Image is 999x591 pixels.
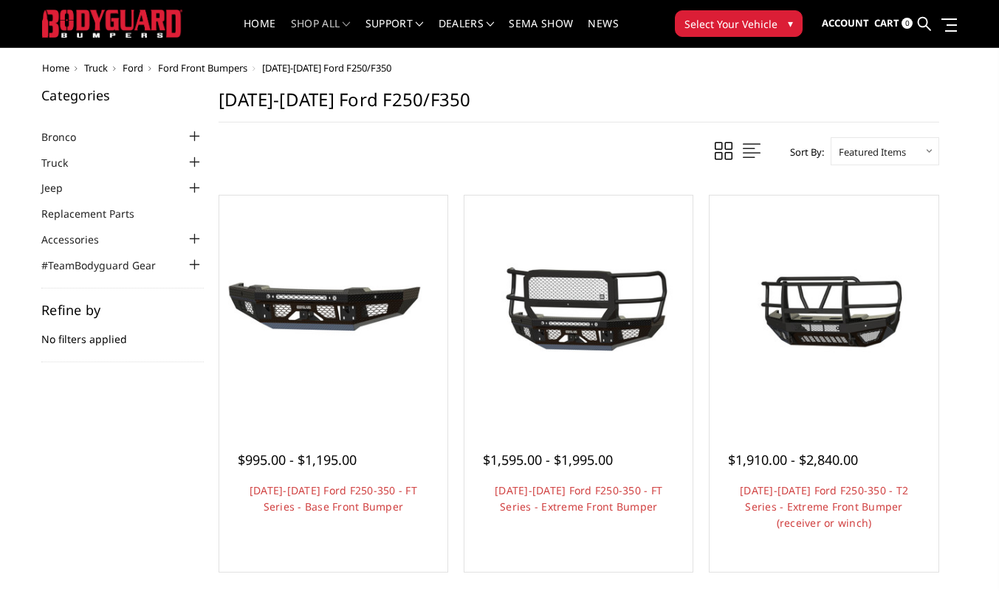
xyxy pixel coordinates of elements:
[675,10,803,37] button: Select Your Vehicle
[740,483,908,530] a: [DATE]-[DATE] Ford F250-350 - T2 Series - Extreme Front Bumper (receiver or winch)
[439,18,495,47] a: Dealers
[728,451,858,469] span: $1,910.00 - $2,840.00
[41,180,81,196] a: Jeep
[713,248,934,371] img: 2023-2025 Ford F250-350 - T2 Series - Extreme Front Bumper (receiver or winch)
[874,4,913,44] a: Cart 0
[250,483,417,514] a: [DATE]-[DATE] Ford F250-350 - FT Series - Base Front Bumper
[788,15,793,31] span: ▾
[223,199,444,420] a: 2023-2025 Ford F250-350 - FT Series - Base Front Bumper
[509,18,573,47] a: SEMA Show
[244,18,275,47] a: Home
[41,129,95,145] a: Bronco
[902,18,913,29] span: 0
[588,18,618,47] a: News
[41,232,117,247] a: Accessories
[262,61,391,75] span: [DATE]-[DATE] Ford F250/F350
[223,258,444,362] img: 2023-2025 Ford F250-350 - FT Series - Base Front Bumper
[822,16,869,30] span: Account
[713,199,934,420] a: 2023-2025 Ford F250-350 - T2 Series - Extreme Front Bumper (receiver or winch) 2023-2025 Ford F25...
[684,16,777,32] span: Select Your Vehicle
[41,258,174,273] a: #TeamBodyguard Gear
[291,18,351,47] a: shop all
[41,89,204,102] h5: Categories
[483,451,613,469] span: $1,595.00 - $1,995.00
[874,16,899,30] span: Cart
[158,61,247,75] a: Ford Front Bumpers
[238,451,357,469] span: $995.00 - $1,195.00
[41,303,204,362] div: No filters applied
[84,61,108,75] a: Truck
[782,141,824,163] label: Sort By:
[41,206,153,221] a: Replacement Parts
[365,18,424,47] a: Support
[41,303,204,317] h5: Refine by
[822,4,869,44] a: Account
[468,199,689,420] a: 2023-2025 Ford F250-350 - FT Series - Extreme Front Bumper 2023-2025 Ford F250-350 - FT Series - ...
[123,61,143,75] a: Ford
[42,10,182,37] img: BODYGUARD BUMPERS
[495,483,662,514] a: [DATE]-[DATE] Ford F250-350 - FT Series - Extreme Front Bumper
[42,61,69,75] a: Home
[41,155,86,170] a: Truck
[219,89,939,122] h1: [DATE]-[DATE] Ford F250/F350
